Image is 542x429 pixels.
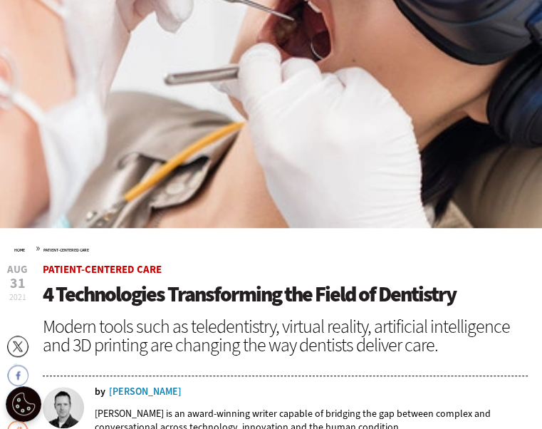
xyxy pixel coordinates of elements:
a: Patient-Centered Care [43,262,162,276]
span: Aug [7,264,28,275]
div: Modern tools such as teledentistry, virtual reality, artificial intelligence and 3D printing are ... [43,317,528,354]
span: by [95,387,105,397]
div: » [14,242,528,254]
button: Open Preferences [6,386,41,422]
div: Cookie Settings [6,386,41,422]
span: 31 [7,276,28,291]
a: [PERSON_NAME] [109,387,182,397]
span: 2021 [9,291,26,303]
span: 4 Technologies Transforming the Field of Dentistry [43,280,456,309]
img: Doug Bonderud [43,387,84,428]
a: Patient-Centered Care [43,247,89,253]
a: Home [14,247,25,253]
